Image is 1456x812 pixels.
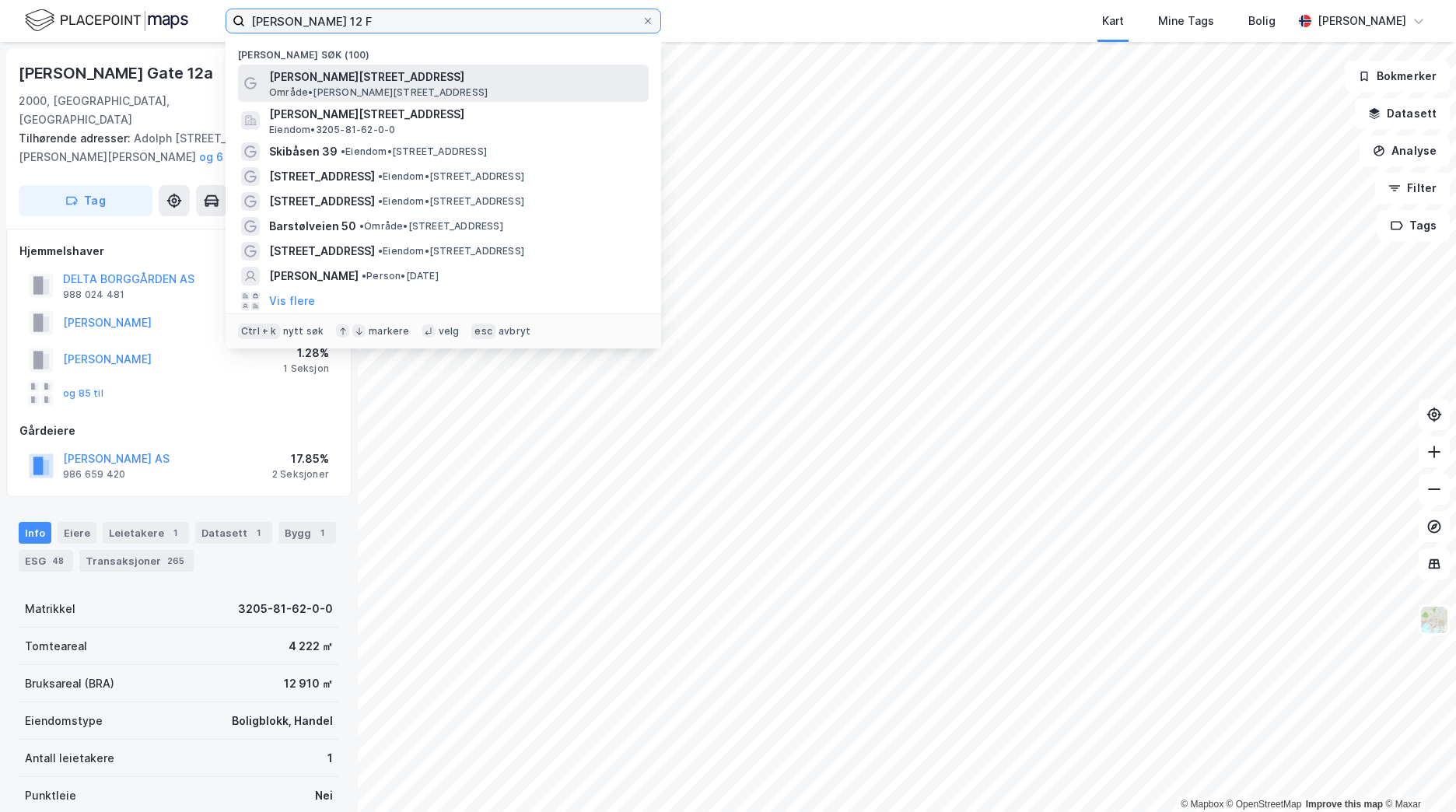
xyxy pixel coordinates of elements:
[369,325,409,338] div: markere
[378,195,524,208] span: Eiendom • [STREET_ADDRESS]
[49,553,67,569] div: 48
[1345,61,1450,92] button: Bokmerker
[278,522,336,544] div: Bygg
[250,525,266,541] div: 1
[269,68,642,86] span: [PERSON_NAME][STREET_ADDRESS]
[341,145,487,158] span: Eiendom • [STREET_ADDRESS]
[1378,737,1456,812] div: Kontrollprogram for chat
[269,167,375,186] span: [STREET_ADDRESS]
[195,522,272,544] div: Datasett
[439,325,460,338] div: velg
[327,749,333,768] div: 1
[79,550,194,572] div: Transaksjoner
[19,129,327,166] div: Adolph [STREET_ADDRESS][PERSON_NAME][PERSON_NAME]
[341,145,345,157] span: •
[25,712,103,730] div: Eiendomstype
[362,270,366,282] span: •
[25,786,76,805] div: Punktleie
[232,712,333,730] div: Boligblokk, Handel
[378,170,524,183] span: Eiendom • [STREET_ADDRESS]
[63,289,124,301] div: 988 024 481
[19,92,257,129] div: 2000, [GEOGRAPHIC_DATA], [GEOGRAPHIC_DATA]
[284,674,333,693] div: 12 910 ㎡
[315,786,333,805] div: Nei
[19,61,216,86] div: [PERSON_NAME] Gate 12a
[269,217,356,236] span: Barstølveien 50
[25,7,188,34] img: logo.f888ab2527a4732fd821a326f86c7f29.svg
[378,245,383,257] span: •
[272,450,329,468] div: 17.85%
[378,245,524,257] span: Eiendom • [STREET_ADDRESS]
[1158,12,1214,30] div: Mine Tags
[269,142,338,161] span: Skibåsen 39
[471,324,495,339] div: esc
[499,325,530,338] div: avbryt
[19,550,73,572] div: ESG
[25,600,75,618] div: Matrikkel
[238,600,333,618] div: 3205-81-62-0-0
[269,242,375,261] span: [STREET_ADDRESS]
[269,124,395,136] span: Eiendom • 3205-81-62-0-0
[167,525,183,541] div: 1
[283,344,329,362] div: 1.28%
[1377,210,1450,241] button: Tags
[269,267,359,285] span: [PERSON_NAME]
[362,270,439,282] span: Person • [DATE]
[378,170,383,182] span: •
[19,422,338,440] div: Gårdeiere
[359,220,503,233] span: Område • [STREET_ADDRESS]
[238,324,280,339] div: Ctrl + k
[269,292,315,310] button: Vis flere
[283,362,329,375] div: 1 Seksjon
[283,325,324,338] div: nytt søk
[1375,173,1450,204] button: Filter
[103,522,189,544] div: Leietakere
[25,637,87,656] div: Tomteareal
[63,468,125,481] div: 986 659 420
[58,522,96,544] div: Eiere
[269,105,642,124] span: [PERSON_NAME][STREET_ADDRESS]
[25,674,114,693] div: Bruksareal (BRA)
[226,37,661,65] div: [PERSON_NAME] søk (100)
[1306,799,1383,810] a: Improve this map
[1360,135,1450,166] button: Analyse
[25,749,114,768] div: Antall leietakere
[314,525,330,541] div: 1
[1102,12,1124,30] div: Kart
[19,131,134,145] span: Tilhørende adresser:
[1181,799,1223,810] a: Mapbox
[19,522,51,544] div: Info
[1227,799,1302,810] a: OpenStreetMap
[1248,12,1276,30] div: Bolig
[272,468,329,481] div: 2 Seksjoner
[378,195,383,207] span: •
[1419,605,1449,635] img: Z
[1378,737,1456,812] iframe: Chat Widget
[289,637,333,656] div: 4 222 ㎡
[359,220,364,232] span: •
[269,86,488,99] span: Område • [PERSON_NAME][STREET_ADDRESS]
[1355,98,1450,129] button: Datasett
[164,553,187,569] div: 265
[19,185,152,216] button: Tag
[1318,12,1406,30] div: [PERSON_NAME]
[269,192,375,211] span: [STREET_ADDRESS]
[245,9,642,33] input: Søk på adresse, matrikkel, gårdeiere, leietakere eller personer
[19,242,338,261] div: Hjemmelshaver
